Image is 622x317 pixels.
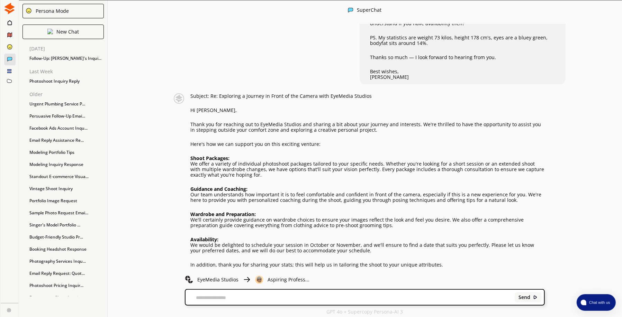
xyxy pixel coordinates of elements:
div: Standout E-commerce Visua... [26,171,107,182]
p: In addition, thank you for sharing your stats; this will help us in tailoring the shoot to your u... [190,262,545,268]
p: [DATE] [29,46,107,52]
button: atlas-launcher [577,294,616,311]
img: Close [171,93,187,104]
p: Older [29,92,107,97]
div: Singer's Model Portfolio ... [26,220,107,230]
div: Budget-Friendly Studio Pr... [26,232,107,242]
p: Our team understands how important it is to feel comfortable and confident in front of the camera... [190,192,545,203]
p: • I'd be looking to have a session in October or November, so would like to understand if you hav... [370,15,555,26]
img: Close [348,7,353,13]
div: Persona Mode [33,8,69,14]
img: Close [243,276,251,284]
div: Sample Photo Request Emai... [26,208,107,218]
p: We offer a variety of individual photoshoot packages tailored to your specific needs. Whether you... [190,161,545,178]
strong: Shoot Packages: [190,155,229,161]
div: Email Reply Assistance Re... [26,135,107,146]
div: Vintage Shoot Inquiry [26,184,107,194]
p: PS. My statistics are weight 73 kilos, height 178 cm's, eyes are a bluey green, bodyfat sits arou... [370,35,555,46]
p: GPT 4o + Supercopy Persona-AI 3 [327,309,403,315]
p: Here's how we can support you on this exciting venture: [190,141,545,147]
strong: Guidance and Coaching: [190,186,247,192]
p: New Chat [56,29,79,35]
img: Close [185,276,193,284]
span: Chat with us [586,300,612,305]
div: Photoshoot Inquiry Reply [26,76,107,86]
p: [PERSON_NAME] [370,74,555,80]
p: Subject: Re: Exploring a Journey in Front of the Camera with EyeMedia Studios [190,93,545,99]
div: Photoshoot Pricing Inquir... [26,280,107,291]
p: Thanks so much — I look forward to hearing from you. [370,55,555,60]
div: E-commerce Shoot Inquiry [26,292,107,303]
p: Aspiring Profess... [268,277,309,282]
div: Persuasive Follow-Up Emai... [26,111,107,121]
div: Portfolio Image Request [26,196,107,206]
div: Follow-Up: [PERSON_NAME]'s Inqui... [26,53,107,64]
div: Photography Services Inqu... [26,256,107,267]
img: Close [7,308,11,312]
p: Best wishes, [370,69,555,74]
p: We'll certainly provide guidance on wardrobe choices to ensure your images reflect the look and f... [190,217,545,228]
p: Thank you for reaching out to EyeMedia Studios and sharing a bit about your journey and interests... [190,122,545,133]
strong: Wardrobe and Preparation: [190,211,256,217]
div: Booking Headshot Response [26,244,107,254]
div: Email Reply Request: Quot... [26,268,107,279]
img: Close [255,276,263,284]
p: Last Week [29,69,107,74]
b: Send [519,295,531,300]
img: Close [26,8,32,14]
strong: Availability: [190,236,218,243]
p: We would be delighted to schedule your session in October or November, and we'll ensure to find a... [190,242,545,253]
a: Close [1,303,18,315]
div: Modeling Portfolio Tips [26,147,107,158]
img: Close [4,3,15,14]
img: Close [47,29,53,34]
div: SuperChat [357,7,381,14]
div: Urgent Plumbing Service P... [26,99,107,109]
p: EyeMedia Studios [197,277,238,282]
img: Close [533,295,538,300]
p: Hi [PERSON_NAME], [190,108,545,113]
div: Modeling Inquiry Response [26,159,107,170]
div: Facebook Ads Account Inqu... [26,123,107,133]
